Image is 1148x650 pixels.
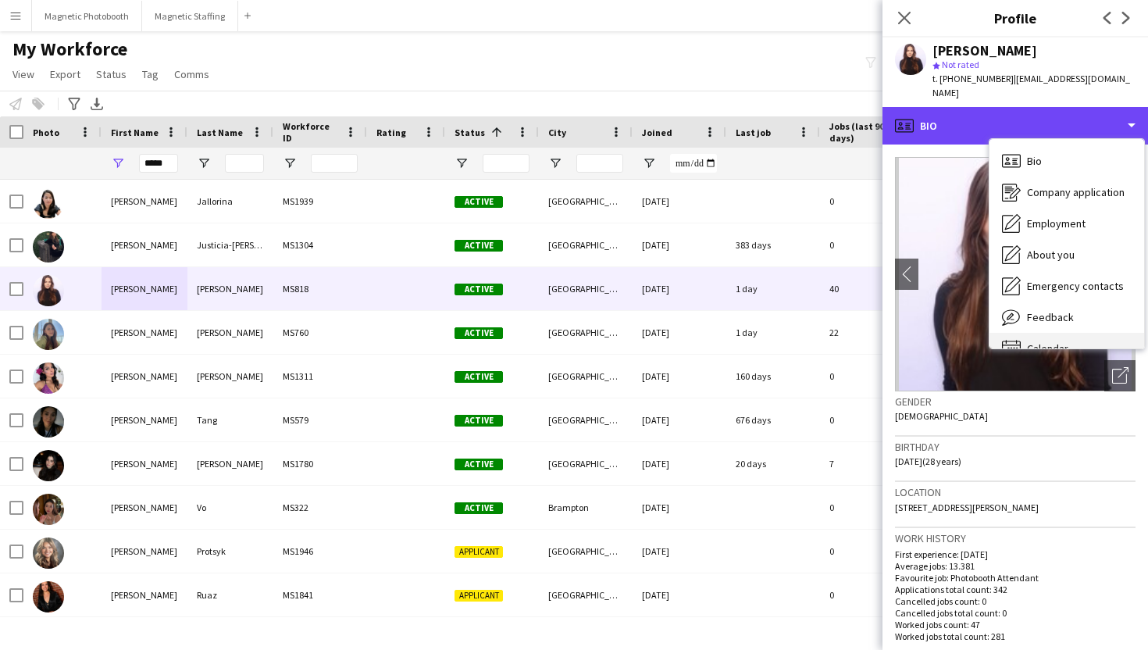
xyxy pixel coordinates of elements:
[820,267,922,310] div: 40
[576,154,623,173] input: City Filter Input
[12,67,34,81] span: View
[539,398,633,441] div: [GEOGRAPHIC_DATA]
[539,530,633,573] div: [GEOGRAPHIC_DATA]
[273,355,367,398] div: MS1311
[820,311,922,354] div: 22
[111,127,159,138] span: First Name
[455,590,503,602] span: Applicant
[820,223,922,266] div: 0
[455,327,503,339] span: Active
[187,223,273,266] div: Justicia-[PERSON_NAME]
[197,127,243,138] span: Last Name
[633,442,726,485] div: [DATE]
[642,127,672,138] span: Joined
[6,64,41,84] a: View
[1027,216,1086,230] span: Employment
[32,1,142,31] button: Magnetic Photobooth
[820,486,922,529] div: 0
[633,180,726,223] div: [DATE]
[455,127,485,138] span: Status
[455,284,503,295] span: Active
[12,37,127,61] span: My Workforce
[633,486,726,529] div: [DATE]
[989,270,1144,302] div: Emergency contacts
[895,607,1136,619] p: Cancelled jobs total count: 0
[895,531,1136,545] h3: Work history
[895,548,1136,560] p: First experience: [DATE]
[1027,310,1074,324] span: Feedback
[820,355,922,398] div: 0
[895,619,1136,630] p: Worked jobs count: 47
[539,355,633,398] div: [GEOGRAPHIC_DATA]
[102,530,187,573] div: [PERSON_NAME]
[376,127,406,138] span: Rating
[633,398,726,441] div: [DATE]
[539,573,633,616] div: [GEOGRAPHIC_DATA]
[633,311,726,354] div: [DATE]
[273,311,367,354] div: MS760
[87,95,106,113] app-action-btn: Export XLSX
[895,584,1136,595] p: Applications total count: 342
[187,486,273,529] div: Vo
[895,157,1136,391] img: Crew avatar or photo
[895,455,961,467] span: [DATE] (28 years)
[989,302,1144,333] div: Feedback
[102,311,187,354] div: [PERSON_NAME]
[50,67,80,81] span: Export
[539,486,633,529] div: Brampton
[455,546,503,558] span: Applicant
[273,398,367,441] div: MS579
[633,267,726,310] div: [DATE]
[633,223,726,266] div: [DATE]
[65,95,84,113] app-action-btn: Advanced filters
[895,560,1136,572] p: Average jobs: 13.381
[139,154,178,173] input: First Name Filter Input
[895,395,1136,409] h3: Gender
[33,275,64,306] img: Maria Lopes
[455,415,503,427] span: Active
[989,208,1144,239] div: Employment
[882,8,1148,28] h3: Profile
[187,573,273,616] div: Ruaz
[820,442,922,485] div: 7
[1027,154,1042,168] span: Bio
[820,398,922,441] div: 0
[455,502,503,514] span: Active
[989,177,1144,208] div: Company application
[33,581,64,612] img: Maria Ruaz
[1027,248,1075,262] span: About you
[187,267,273,310] div: [PERSON_NAME]
[33,537,64,569] img: Anna-Maria Protsyk
[548,156,562,170] button: Open Filter Menu
[187,311,273,354] div: [PERSON_NAME]
[726,355,820,398] div: 160 days
[142,67,159,81] span: Tag
[273,267,367,310] div: MS818
[726,442,820,485] div: 20 days
[187,530,273,573] div: Protsyk
[187,442,273,485] div: [PERSON_NAME]
[1027,279,1124,293] span: Emergency contacts
[726,311,820,354] div: 1 day
[820,573,922,616] div: 0
[483,154,529,173] input: Status Filter Input
[989,239,1144,270] div: About you
[283,120,339,144] span: Workforce ID
[142,1,238,31] button: Magnetic Staffing
[633,573,726,616] div: [DATE]
[90,64,133,84] a: Status
[273,486,367,529] div: MS322
[736,127,771,138] span: Last job
[895,595,1136,607] p: Cancelled jobs count: 0
[273,180,367,223] div: MS1939
[1027,341,1068,355] span: Calendar
[895,485,1136,499] h3: Location
[455,371,503,383] span: Active
[102,486,187,529] div: [PERSON_NAME]
[1104,360,1136,391] div: Open photos pop-in
[174,67,209,81] span: Comms
[642,156,656,170] button: Open Filter Menu
[932,73,1014,84] span: t. [PHONE_NUMBER]
[548,127,566,138] span: City
[882,107,1148,145] div: Bio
